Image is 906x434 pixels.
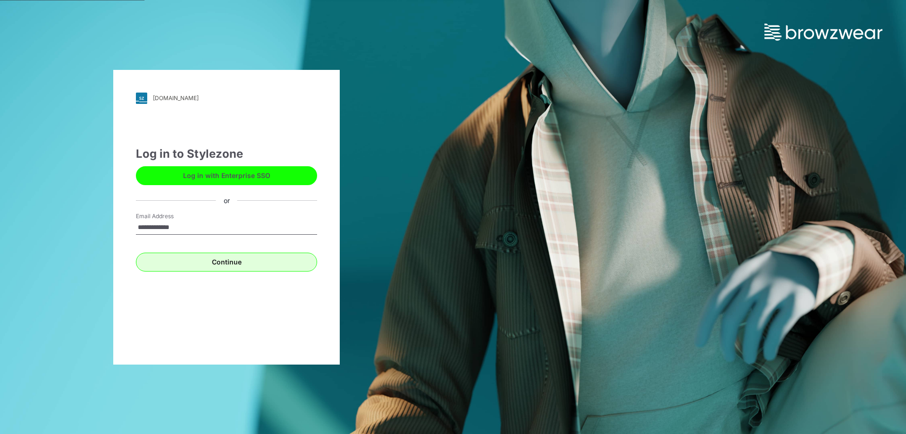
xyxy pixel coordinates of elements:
[136,145,317,162] div: Log in to Stylezone
[136,166,317,185] button: Log in with Enterprise SSO
[216,196,237,205] div: or
[136,93,147,104] img: svg+xml;base64,PHN2ZyB3aWR0aD0iMjgiIGhlaWdodD0iMjgiIHZpZXdCb3g9IjAgMCAyOCAyOCIgZmlsbD0ibm9uZSIgeG...
[136,253,317,272] button: Continue
[136,93,317,104] a: [DOMAIN_NAME]
[764,24,882,41] img: browzwear-logo.73288ffb.svg
[136,212,202,221] label: Email Address
[153,94,199,102] div: [DOMAIN_NAME]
